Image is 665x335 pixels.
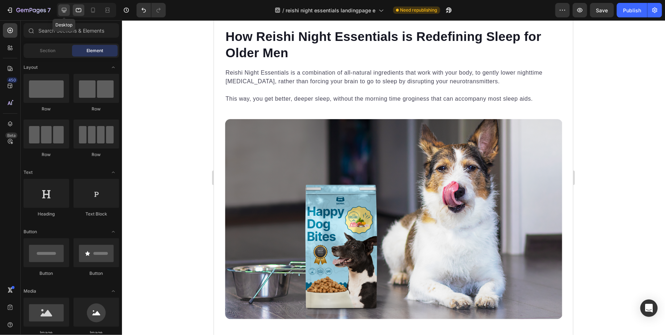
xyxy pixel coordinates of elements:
[87,47,103,54] span: Element
[24,151,69,158] div: Row
[24,106,69,112] div: Row
[283,7,285,14] span: /
[617,3,647,17] button: Publish
[108,226,119,238] span: Toggle open
[24,229,37,235] span: Button
[136,3,166,17] div: Undo/Redo
[24,64,38,71] span: Layout
[24,211,69,217] div: Heading
[640,300,658,317] div: Open Intercom Messenger
[7,77,17,83] div: 450
[214,20,573,335] iframe: To enrich screen reader interactions, please activate Accessibility in Grammarly extension settings
[73,151,119,158] div: Row
[40,47,56,54] span: Section
[24,23,119,38] input: Search Sections & Elements
[24,270,69,277] div: Button
[5,133,17,138] div: Beta
[73,211,119,217] div: Text Block
[596,7,608,13] span: Save
[47,6,51,14] p: 7
[108,62,119,73] span: Toggle open
[24,288,36,294] span: Media
[73,106,119,112] div: Row
[24,169,33,176] span: Text
[623,7,641,14] div: Publish
[108,285,119,297] span: Toggle open
[73,270,119,277] div: Button
[3,3,54,17] button: 7
[108,167,119,178] span: Toggle open
[590,3,614,17] button: Save
[400,7,437,13] span: Need republishing
[286,7,376,14] span: reishi night essentials landingpage e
